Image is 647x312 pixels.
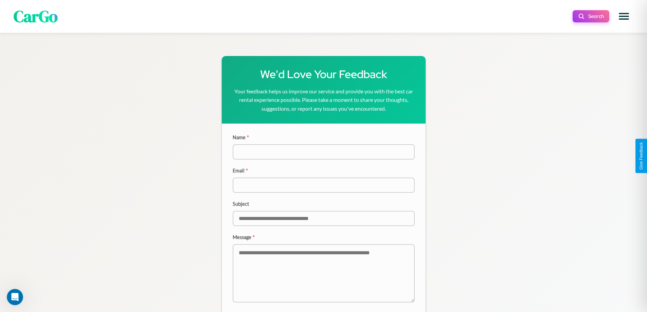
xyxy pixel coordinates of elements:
[233,168,415,173] label: Email
[573,10,609,22] button: Search
[14,5,58,27] span: CarGo
[7,289,23,305] iframe: Intercom live chat
[614,7,633,26] button: Open menu
[233,87,415,113] p: Your feedback helps us improve our service and provide you with the best car rental experience po...
[233,201,415,207] label: Subject
[233,134,415,140] label: Name
[639,142,644,170] div: Give Feedback
[588,13,604,19] span: Search
[233,67,415,81] h1: We'd Love Your Feedback
[233,234,415,240] label: Message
